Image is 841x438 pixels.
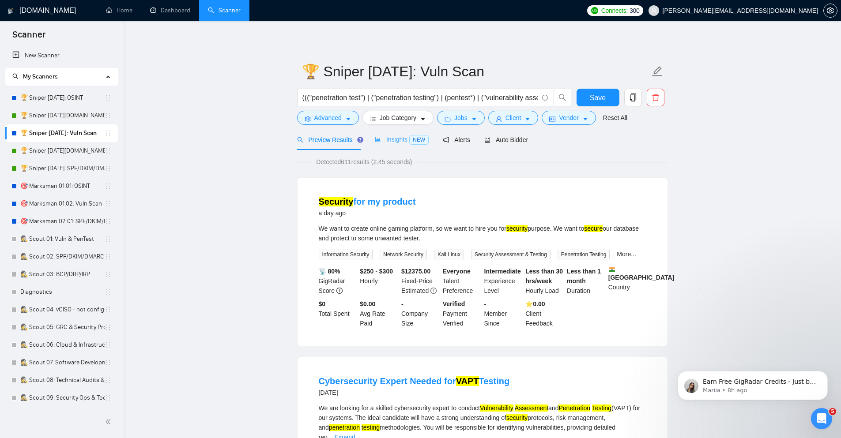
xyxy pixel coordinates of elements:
button: idcardVendorcaret-down [542,111,596,125]
span: holder [105,306,112,313]
span: info-circle [336,288,343,294]
span: Insights [375,136,429,143]
b: Everyone [443,268,471,275]
li: 🏆 Sniper 02.01.01.US: SPF/DKIM/DMARC [5,142,118,160]
a: 🕵️ Scout 02: SPF/DKIM/DMARC [20,248,105,266]
b: ⭐️ 0.00 [525,300,545,307]
li: 🕵️ Scout 02: SPF/DKIM/DMARC [5,248,118,266]
span: Estimated [401,287,429,294]
button: search [554,89,571,106]
span: Vendor [559,113,578,123]
li: 🕵️ Scout 09: Security Ops & Tooling - not configed [5,389,118,407]
span: Connects: [601,6,628,15]
span: bars [370,116,376,122]
span: caret-down [471,116,477,122]
span: holder [105,165,112,172]
mark: security [506,225,528,232]
a: setting [823,7,837,14]
span: Scanner [5,28,53,47]
span: holder [105,130,112,137]
span: holder [105,341,112,348]
span: user [496,116,502,122]
li: 🕵️ Scout 03: BCP/DRP/IRP [5,266,118,283]
span: 300 [630,6,639,15]
span: holder [105,183,112,190]
span: search [554,94,571,101]
span: double-left [105,417,114,426]
span: copy [625,94,641,101]
mark: Penetration [558,404,590,412]
a: 🏆 Sniper [DATE][DOMAIN_NAME]: Vuln Scan [20,107,105,124]
mark: testing [362,424,380,431]
div: Member Since [483,299,524,328]
span: Kali Linux [434,250,464,259]
span: Security Assessment & Testing [471,250,551,259]
div: Talent Preference [441,266,483,296]
span: NEW [409,135,429,145]
span: holder [105,359,112,366]
a: searchScanner [208,7,241,14]
b: Intermediate [484,268,521,275]
span: Job Category [380,113,416,123]
div: a day ago [319,208,416,218]
li: 🏆 Sniper 02.01.01: SPF/DKIM/DMARC [5,160,118,177]
span: Preview Results [297,136,361,143]
a: 🕵️ Scout 06: Cloud & Infrastructure - not configed [20,336,105,354]
a: 🕵️ Scout 07: Software Development - not configed [20,354,105,371]
a: 🕵️ Scout 05: GRC & Security Program - not configed [20,318,105,336]
span: search [12,73,19,79]
b: - [401,300,404,307]
div: Payment Verified [441,299,483,328]
b: $0.00 [360,300,375,307]
span: holder [105,112,112,119]
mark: Vulnerability [480,404,513,412]
span: info-circle [542,95,548,101]
span: edit [652,66,663,77]
button: delete [647,89,664,106]
li: 🏆 Sniper 01.02.01: Vuln Scan [5,124,118,142]
a: 🕵️ Scout 01: Vuln & PenTest [20,230,105,248]
b: - [484,300,486,307]
li: 🏆 Sniper 01.02.01.US: Vuln Scan [5,107,118,124]
b: Less than 1 month [567,268,601,285]
li: 🕵️ Scout 07: Software Development - not configed [5,354,118,371]
span: My Scanners [23,73,58,80]
span: holder [105,324,112,331]
li: 🎯 Marksman 01.01: OSINT [5,177,118,195]
iframe: Intercom notifications message [664,352,841,414]
span: Network Security [380,250,427,259]
a: Cybersecurity Expert Needed forVAPTTesting [319,376,510,386]
iframe: Intercom live chat [811,408,832,429]
span: holder [105,200,112,207]
span: Jobs [454,113,468,123]
div: GigRadar Score [317,266,358,296]
mark: secure [584,225,603,232]
button: userClientcaret-down [488,111,539,125]
span: notification [443,137,449,143]
div: Tooltip anchor [356,136,364,144]
span: Client [505,113,521,123]
div: Client Feedback [524,299,565,328]
b: 📡 80% [319,268,340,275]
button: settingAdvancedcaret-down [297,111,359,125]
button: barsJob Categorycaret-down [362,111,434,125]
span: exclamation-circle [430,288,437,294]
a: 🏆 Sniper [DATE]: OSINT [20,89,105,107]
a: 🎯 Marksman 01.02: Vuln Scan [20,195,105,213]
button: setting [823,4,837,18]
span: Detected 611 results (2.45 seconds) [310,157,418,167]
a: dashboardDashboard [150,7,190,14]
span: setting [305,116,311,122]
button: copy [624,89,642,106]
span: area-chart [375,136,381,142]
span: setting [824,7,837,14]
button: folderJobscaret-down [437,111,485,125]
span: holder [105,147,112,154]
mark: security [506,414,528,421]
li: Diagnostics [5,283,118,301]
span: caret-down [582,116,588,122]
b: $250 - $300 [360,268,393,275]
a: More... [617,251,636,258]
